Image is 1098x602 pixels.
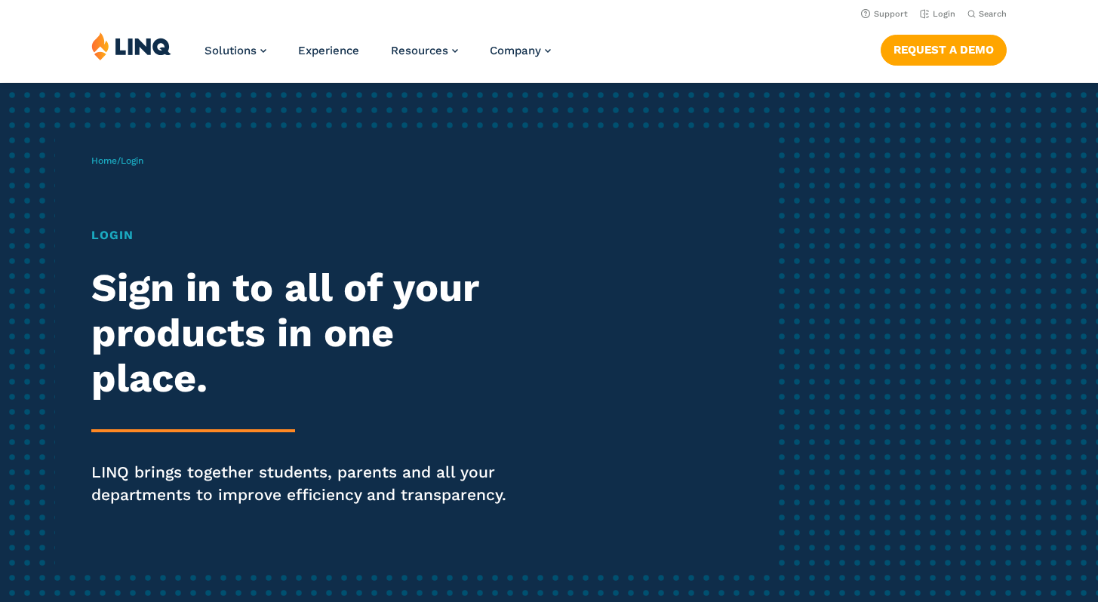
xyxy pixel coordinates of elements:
[298,44,359,57] a: Experience
[861,9,908,19] a: Support
[205,44,266,57] a: Solutions
[91,155,143,166] span: /
[490,44,541,57] span: Company
[920,9,955,19] a: Login
[391,44,448,57] span: Resources
[91,266,515,401] h2: Sign in to all of your products in one place.
[967,8,1007,20] button: Open Search Bar
[91,226,515,244] h1: Login
[391,44,458,57] a: Resources
[205,32,551,81] nav: Primary Navigation
[490,44,551,57] a: Company
[205,44,257,57] span: Solutions
[91,32,171,60] img: LINQ | K‑12 Software
[881,32,1007,65] nav: Button Navigation
[881,35,1007,65] a: Request a Demo
[121,155,143,166] span: Login
[91,155,117,166] a: Home
[91,461,515,506] p: LINQ brings together students, parents and all your departments to improve efficiency and transpa...
[979,9,1007,19] span: Search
